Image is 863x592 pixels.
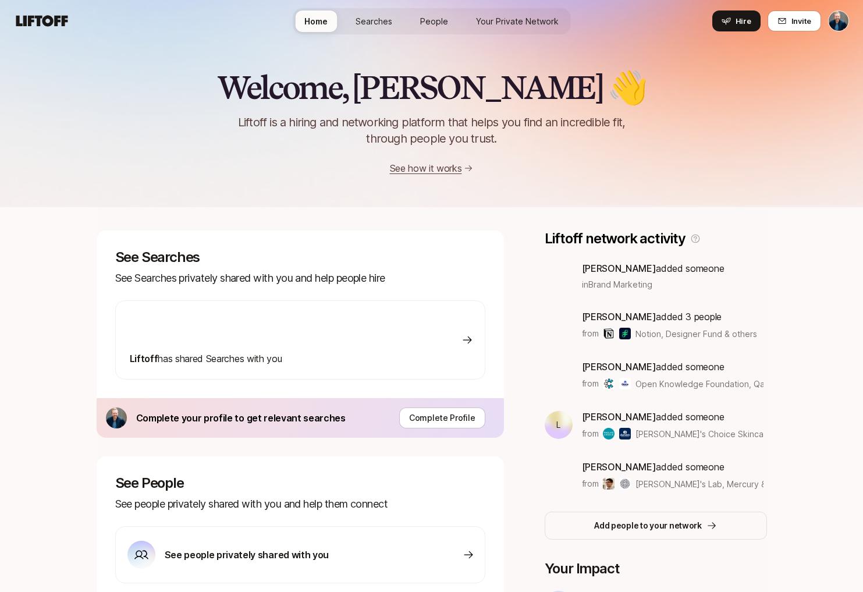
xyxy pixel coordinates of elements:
[582,459,764,474] p: added someone
[594,519,702,533] p: Add people to your network
[346,10,402,32] a: Searches
[712,10,761,31] button: Hire
[582,377,599,391] p: from
[217,70,646,105] h2: Welcome, [PERSON_NAME] 👋
[736,15,751,27] span: Hire
[635,328,757,340] span: Notion, Designer Fund & others
[545,512,767,540] button: Add people to your network
[115,475,485,491] p: See People
[582,359,764,374] p: added someone
[545,231,686,247] p: Liftoff network activity
[582,411,656,423] span: [PERSON_NAME]
[390,162,462,174] a: See how it works
[582,263,656,274] span: [PERSON_NAME]
[768,10,821,31] button: Invite
[603,478,615,490] img: Kunal's Lab
[582,477,599,491] p: from
[411,10,457,32] a: People
[420,15,448,27] span: People
[106,407,127,428] img: ACg8ocLS2l1zMprXYdipp7mfi5ZAPgYYEnnfB-SEFN0Ix-QHc6UIcGI=s160-c
[619,378,631,389] img: QaceHomes
[791,15,811,27] span: Invite
[115,249,485,265] p: See Searches
[829,11,848,31] img: Sagan Schultz
[603,328,615,339] img: Notion
[115,496,485,512] p: See people privately shared with you and help them connect
[223,114,640,147] p: Liftoff is a hiring and networking platform that helps you find an incredible fit, through people...
[603,378,615,389] img: Open Knowledge Foundation
[582,361,656,373] span: [PERSON_NAME]
[545,561,767,577] p: Your Impact
[582,311,656,322] span: [PERSON_NAME]
[409,411,475,425] p: Complete Profile
[130,353,158,364] span: Liftoff
[635,478,763,490] span: [PERSON_NAME]'s Lab, Mercury & others
[476,15,559,27] span: Your Private Network
[828,10,849,31] button: Sagan Schultz
[356,15,392,27] span: Searches
[130,353,282,364] span: has shared Searches with you
[136,410,346,426] p: Complete your profile to get relevant searches
[619,478,631,490] img: Mercury
[635,378,763,390] span: Open Knowledge Foundation, QaceHomes & others
[603,428,615,439] img: Paula's Choice Skincare
[635,428,763,440] span: [PERSON_NAME]'s Choice Skincare, [PERSON_NAME]'s Natural Pet Products & others
[304,15,328,27] span: Home
[582,261,725,276] p: added someone
[467,10,568,32] a: Your Private Network
[582,427,599,441] p: from
[619,328,631,339] img: Designer Fund
[582,327,599,341] p: from
[582,309,758,324] p: added 3 people
[619,428,631,439] img: Darwin's Natural Pet Products
[556,418,560,432] p: L
[295,10,337,32] a: Home
[582,409,764,424] p: added someone
[115,270,485,286] p: See Searches privately shared with you and help people hire
[582,461,656,473] span: [PERSON_NAME]
[399,407,485,428] button: Complete Profile
[582,278,652,290] span: in Brand Marketing
[165,547,329,562] p: See people privately shared with you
